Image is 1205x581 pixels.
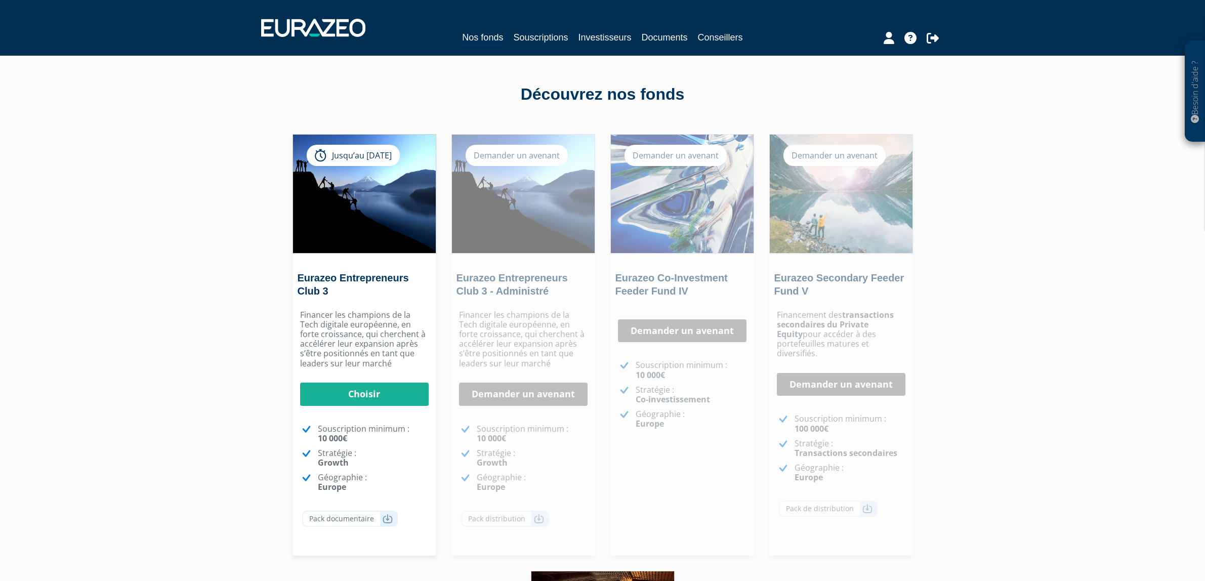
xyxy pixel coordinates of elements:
p: Financer les champions de la Tech digitale européenne, en forte croissance, qui cherchent à accél... [459,310,588,368]
p: Stratégie : [477,448,588,468]
img: Eurazeo Entrepreneurs Club 3 - Administré [452,135,595,253]
strong: Growth [477,457,508,468]
p: Souscription minimum : [636,360,746,380]
strong: transactions secondaires du Private Equity [777,309,894,340]
p: Financement des pour accéder à des portefeuilles matures et diversifiés. [777,310,905,359]
a: Conseillers [698,30,743,45]
a: Demander un avenant [459,383,588,406]
strong: Growth [318,457,349,468]
a: Demander un avenant [777,373,905,396]
img: 1732889491-logotype_eurazeo_blanc_rvb.png [261,19,365,37]
strong: Europe [795,472,823,483]
a: Eurazeo Entrepreneurs Club 3 [298,272,409,297]
p: Souscription minimum : [318,424,429,443]
img: Eurazeo Co-Investment Feeder Fund IV [611,135,754,253]
p: Géographie : [477,473,588,492]
a: Souscriptions [513,30,568,45]
div: Demander un avenant [466,145,568,166]
p: Financer les champions de la Tech digitale européenne, en forte croissance, qui cherchent à accél... [300,310,429,368]
a: Pack distribution [461,511,549,527]
a: Documents [642,30,688,45]
p: Géographie : [318,473,429,492]
p: Géographie : [636,409,746,429]
a: Eurazeo Entrepreneurs Club 3 - Administré [456,272,568,297]
a: Pack documentaire [302,511,398,527]
strong: 10 000€ [318,433,347,444]
p: Stratégie : [795,439,905,458]
a: Nos fonds [462,30,503,46]
div: Demander un avenant [783,145,886,166]
strong: Europe [477,481,505,492]
p: Stratégie : [318,448,429,468]
strong: 10 000€ [636,369,665,381]
p: Stratégie : [636,385,746,404]
a: Eurazeo Co-Investment Feeder Fund IV [615,272,728,297]
strong: 100 000€ [795,423,828,434]
strong: 10 000€ [477,433,506,444]
p: Besoin d'aide ? [1189,46,1201,137]
img: Eurazeo Entrepreneurs Club 3 [293,135,436,253]
div: Demander un avenant [625,145,727,166]
strong: Europe [318,481,346,492]
strong: Europe [636,418,664,429]
p: Géographie : [795,463,905,482]
a: Pack de distribution [779,501,878,517]
p: Souscription minimum : [477,424,588,443]
img: Eurazeo Secondary Feeder Fund V [770,135,912,253]
strong: Co-investissement [636,394,710,405]
div: Jusqu’au [DATE] [307,145,400,166]
a: Investisseurs [578,30,631,45]
div: Découvrez nos fonds [314,83,891,106]
strong: Transactions secondaires [795,447,897,459]
a: Demander un avenant [618,319,746,343]
a: Choisir [300,383,429,406]
p: Souscription minimum : [795,414,905,433]
a: Eurazeo Secondary Feeder Fund V [774,272,904,297]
